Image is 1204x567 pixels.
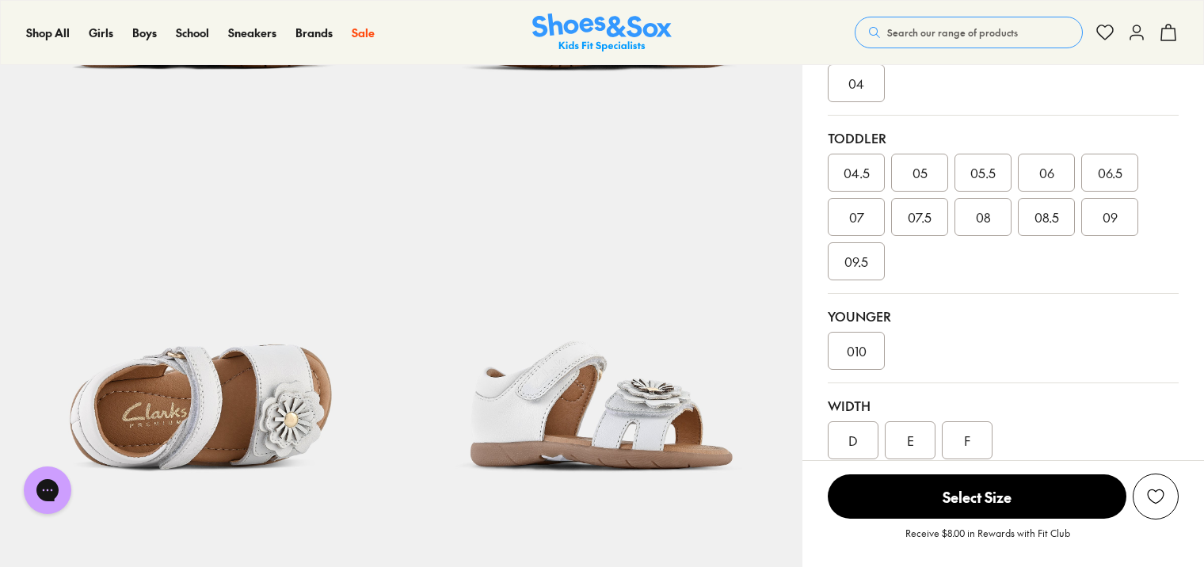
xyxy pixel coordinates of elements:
[132,25,157,40] span: Boys
[89,25,113,40] span: Girls
[908,207,932,226] span: 07.5
[532,13,672,52] img: SNS_Logo_Responsive.svg
[976,207,991,226] span: 08
[1039,163,1054,182] span: 06
[1133,474,1179,519] button: Add to Wishlist
[26,25,70,41] a: Shop All
[844,163,870,182] span: 04.5
[828,306,1179,325] div: Younger
[1098,163,1122,182] span: 06.5
[970,163,996,182] span: 05.5
[295,25,333,40] span: Brands
[26,25,70,40] span: Shop All
[913,163,928,182] span: 05
[295,25,333,41] a: Brands
[352,25,375,40] span: Sale
[828,474,1126,519] button: Select Size
[176,25,209,40] span: School
[844,252,868,271] span: 09.5
[228,25,276,41] a: Sneakers
[828,421,878,459] div: D
[885,421,935,459] div: E
[849,207,864,226] span: 07
[352,25,375,41] a: Sale
[828,474,1126,519] span: Select Size
[89,25,113,41] a: Girls
[828,128,1179,147] div: Toddler
[855,17,1083,48] button: Search our range of products
[1034,207,1059,226] span: 08.5
[402,118,803,519] img: 5-553585_1
[848,74,864,93] span: 04
[828,396,1179,415] div: Width
[16,461,79,519] iframe: Gorgias live chat messenger
[532,13,672,52] a: Shoes & Sox
[942,421,993,459] div: F
[847,341,867,360] span: 010
[132,25,157,41] a: Boys
[887,25,1018,40] span: Search our range of products
[905,526,1070,554] p: Receive $8.00 in Rewards with Fit Club
[1103,207,1118,226] span: 09
[176,25,209,41] a: School
[228,25,276,40] span: Sneakers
